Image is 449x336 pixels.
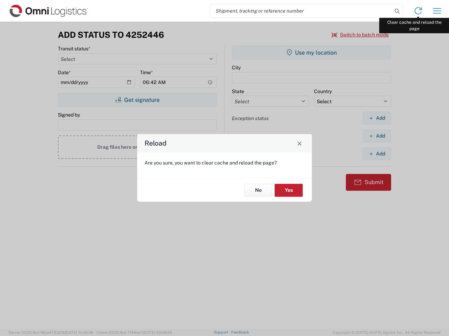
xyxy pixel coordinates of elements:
p: Are you sure, you want to clear cache and reload the page? [145,160,304,166]
button: Close [295,138,304,148]
button: No [244,184,272,197]
h4: Reload [145,138,167,148]
input: Shipment, tracking or reference number [210,4,392,17]
button: Yes [275,184,303,197]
